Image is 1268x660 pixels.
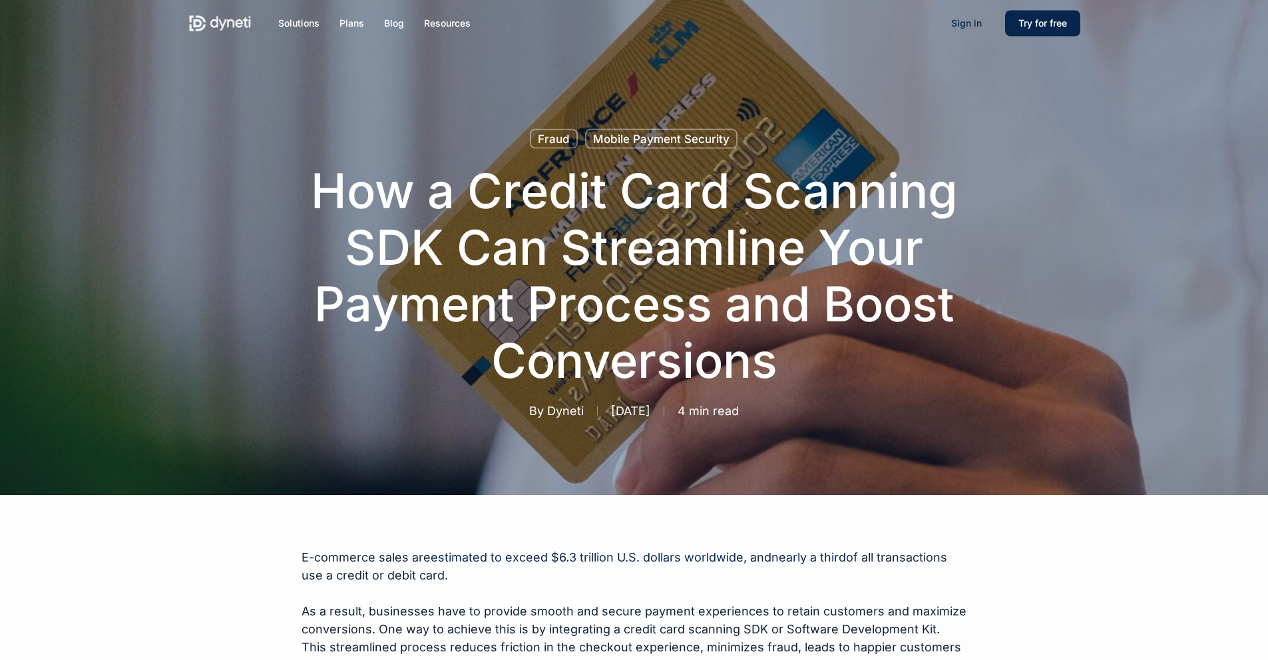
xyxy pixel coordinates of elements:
[771,550,846,564] a: nearly a third
[278,16,319,31] a: Solutions
[1018,17,1067,29] span: Try for free
[529,407,544,416] span: By
[1005,16,1080,31] a: Try for free
[938,13,995,34] a: Sign in
[424,16,471,31] a: Resources
[424,17,471,29] span: Resources
[384,17,404,29] span: Blog
[530,129,578,149] a: Fraud
[278,17,319,29] span: Solutions
[597,407,664,416] span: [DATE]
[664,407,752,416] span: 4 min read
[339,16,364,31] a: Plans
[743,550,771,564] span: , and
[302,149,967,402] h1: How a Credit Card Scanning SDK Can Streamline Your Payment Process and Boost Conversions
[547,404,584,418] a: Dyneti
[384,16,404,31] a: Blog
[339,17,364,29] span: Plans
[431,550,743,564] a: estimated to exceed $6.3 trillion U.S. dollars worldwide
[302,550,431,564] span: E-commerce sales are
[951,17,982,29] span: Sign in
[585,129,738,149] a: Mobile Payment Security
